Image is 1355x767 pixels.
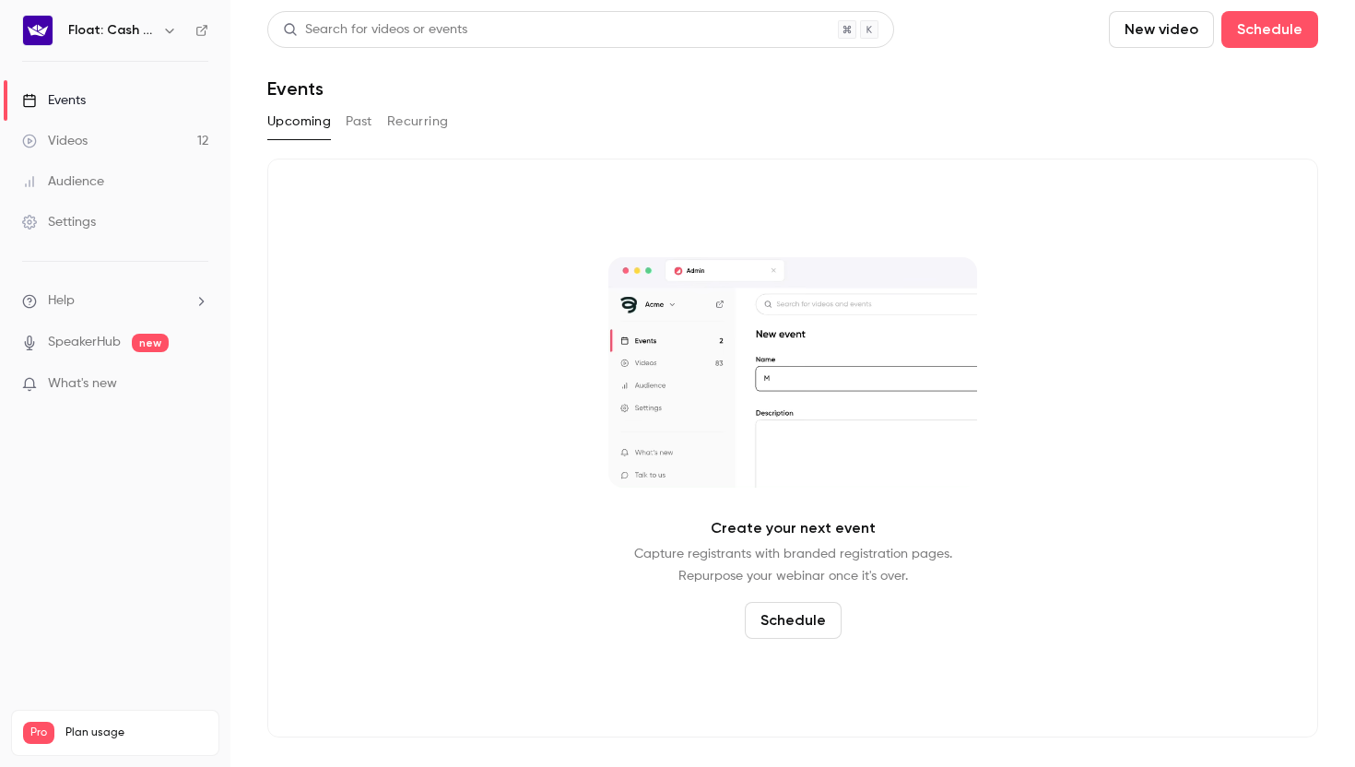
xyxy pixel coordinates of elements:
div: Audience [22,172,104,191]
li: help-dropdown-opener [22,291,208,311]
p: Create your next event [711,517,876,539]
div: Settings [22,213,96,231]
iframe: Noticeable Trigger [186,376,208,393]
button: Schedule [1221,11,1318,48]
img: Float: Cash Flow Intelligence Series [23,16,53,45]
p: Capture registrants with branded registration pages. Repurpose your webinar once it's over. [634,543,952,587]
button: Upcoming [267,107,331,136]
button: Past [346,107,372,136]
span: new [132,334,169,352]
button: Schedule [745,602,842,639]
span: What's new [48,374,117,394]
button: New video [1109,11,1214,48]
div: Events [22,91,86,110]
button: Recurring [387,107,449,136]
span: Pro [23,722,54,744]
div: Videos [22,132,88,150]
a: SpeakerHub [48,333,121,352]
span: Help [48,291,75,311]
span: Plan usage [65,726,207,740]
h6: Float: Cash Flow Intelligence Series [68,21,155,40]
h1: Events [267,77,324,100]
div: Search for videos or events [283,20,467,40]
